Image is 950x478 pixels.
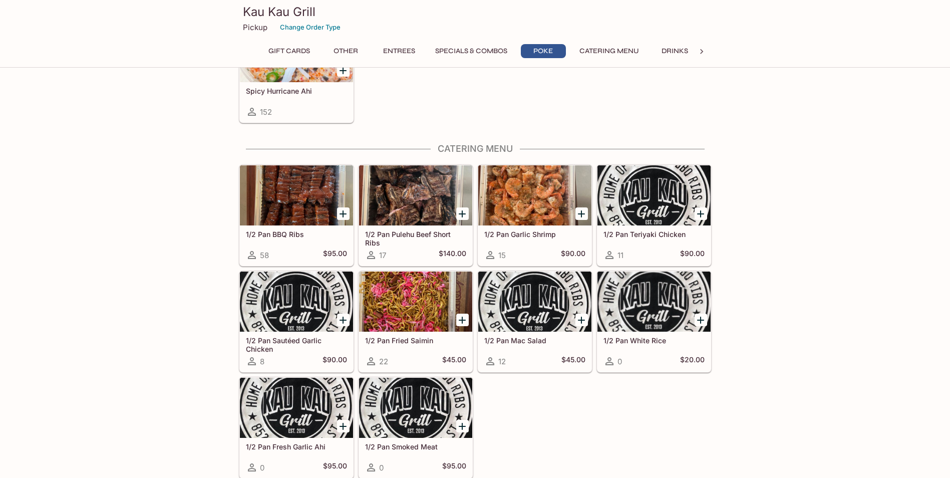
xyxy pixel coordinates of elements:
[263,44,315,58] button: Gift Cards
[239,143,712,154] h4: Catering Menu
[239,22,354,123] a: Spicy Hurricane Ahi152
[323,249,347,261] h5: $95.00
[239,165,354,266] a: 1/2 Pan BBQ Ribs58$95.00
[442,355,466,367] h5: $45.00
[680,249,705,261] h5: $90.00
[430,44,513,58] button: Specials & Combos
[478,165,592,266] a: 1/2 Pan Garlic Shrimp15$90.00
[246,230,347,238] h5: 1/2 Pan BBQ Ribs
[498,251,506,260] span: 15
[260,107,272,117] span: 152
[324,44,369,58] button: Other
[246,442,347,451] h5: 1/2 Pan Fresh Garlic Ahi
[597,165,711,266] a: 1/2 Pan Teriyaki Chicken11$90.00
[695,207,707,220] button: Add 1/2 Pan Teriyaki Chicken
[240,378,353,438] div: 1/2 Pan Fresh Garlic Ahi
[246,336,347,353] h5: 1/2 Pan Sautéed Garlic Chicken
[243,4,708,20] h3: Kau Kau Grill
[365,442,466,451] h5: 1/2 Pan Smoked Meat
[275,20,345,35] button: Change Order Type
[597,165,711,225] div: 1/2 Pan Teriyaki Chicken
[478,272,591,332] div: 1/2 Pan Mac Salad
[680,355,705,367] h5: $20.00
[359,272,472,332] div: 1/2 Pan Fried Saimin
[653,44,698,58] button: Drinks
[617,251,623,260] span: 11
[359,378,472,438] div: 1/2 Pan Smoked Meat
[240,272,353,332] div: 1/2 Pan Sautéed Garlic Chicken
[498,357,506,366] span: 12
[695,314,707,326] button: Add 1/2 Pan White Rice
[456,314,469,326] button: Add 1/2 Pan Fried Saimin
[260,357,264,366] span: 8
[359,165,473,266] a: 1/2 Pan Pulehu Beef Short Ribs17$140.00
[478,165,591,225] div: 1/2 Pan Garlic Shrimp
[359,271,473,372] a: 1/2 Pan Fried Saimin22$45.00
[337,207,350,220] button: Add 1/2 Pan BBQ Ribs
[484,230,585,238] h5: 1/2 Pan Garlic Shrimp
[239,271,354,372] a: 1/2 Pan Sautéed Garlic Chicken8$90.00
[442,461,466,473] h5: $95.00
[365,336,466,345] h5: 1/2 Pan Fried Saimin
[456,420,469,432] button: Add 1/2 Pan Smoked Meat
[575,207,588,220] button: Add 1/2 Pan Garlic Shrimp
[379,251,386,260] span: 17
[439,249,466,261] h5: $140.00
[597,272,711,332] div: 1/2 Pan White Rice
[603,230,705,238] h5: 1/2 Pan Teriyaki Chicken
[603,336,705,345] h5: 1/2 Pan White Rice
[260,251,269,260] span: 58
[337,64,350,77] button: Add Spicy Hurricane Ahi
[359,165,472,225] div: 1/2 Pan Pulehu Beef Short Ribs
[240,22,353,82] div: Spicy Hurricane Ahi
[379,357,388,366] span: 22
[456,207,469,220] button: Add 1/2 Pan Pulehu Beef Short Ribs
[240,165,353,225] div: 1/2 Pan BBQ Ribs
[379,463,384,472] span: 0
[365,230,466,247] h5: 1/2 Pan Pulehu Beef Short Ribs
[377,44,422,58] button: Entrees
[260,463,264,472] span: 0
[323,461,347,473] h5: $95.00
[597,271,711,372] a: 1/2 Pan White Rice0$20.00
[561,249,585,261] h5: $90.00
[323,355,347,367] h5: $90.00
[246,87,347,95] h5: Spicy Hurricane Ahi
[337,420,350,432] button: Add 1/2 Pan Fresh Garlic Ahi
[243,23,267,32] p: Pickup
[561,355,585,367] h5: $45.00
[337,314,350,326] button: Add 1/2 Pan Sautéed Garlic Chicken
[521,44,566,58] button: Poke
[575,314,588,326] button: Add 1/2 Pan Mac Salad
[617,357,622,366] span: 0
[574,44,645,58] button: Catering Menu
[478,271,592,372] a: 1/2 Pan Mac Salad12$45.00
[484,336,585,345] h5: 1/2 Pan Mac Salad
